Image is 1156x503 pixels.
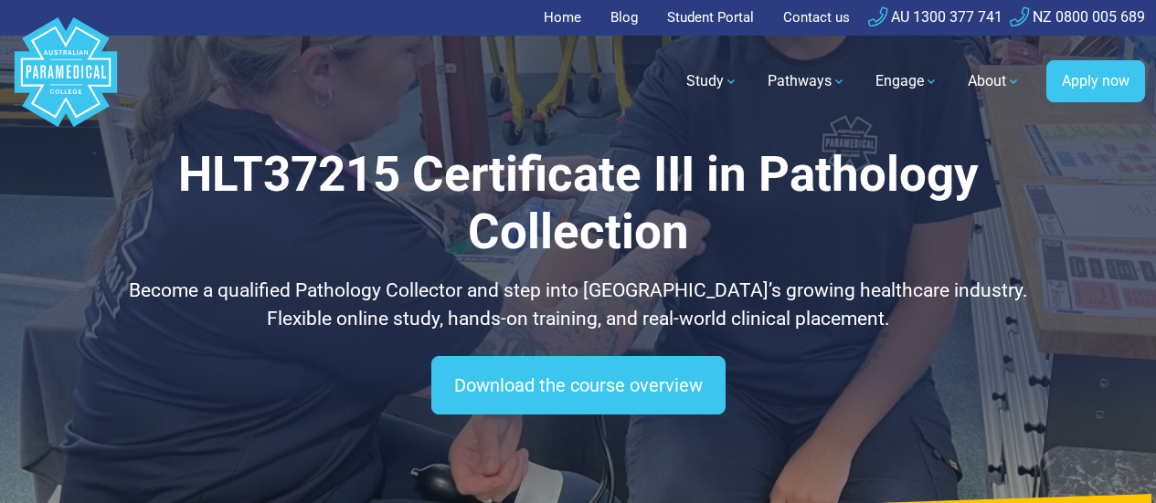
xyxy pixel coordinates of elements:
a: Engage [864,56,949,107]
a: AU 1300 377 741 [868,8,1002,26]
a: Pathways [757,56,857,107]
p: Become a qualified Pathology Collector and step into [GEOGRAPHIC_DATA]’s growing healthcare indus... [96,277,1060,334]
a: Apply now [1046,60,1145,102]
a: Study [675,56,749,107]
a: NZ 0800 005 689 [1010,8,1145,26]
a: Download the course overview [431,356,726,414]
a: About [957,56,1032,107]
h1: HLT37215 Certificate III in Pathology Collection [96,146,1060,262]
a: Australian Paramedical College [11,36,121,128]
